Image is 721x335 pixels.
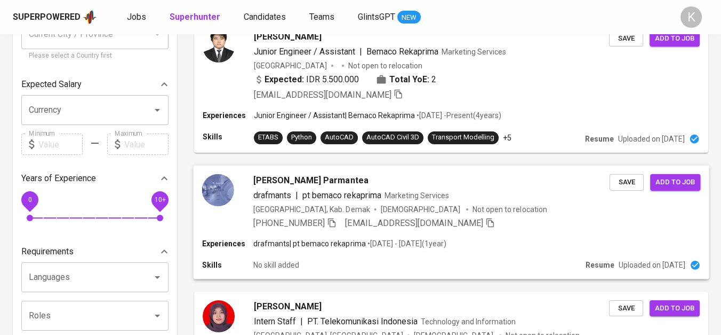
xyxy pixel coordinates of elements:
[384,191,449,199] span: Marketing Services
[586,260,614,270] p: Resume
[302,190,381,200] span: pt bemaco rekaprima
[254,73,359,86] div: IDR 5.500.000
[202,260,253,270] p: Skills
[650,174,700,190] button: Add to job
[619,260,685,270] p: Uploaded on [DATE]
[300,315,303,328] span: |
[325,133,354,143] div: AutoCAD
[254,316,296,326] span: Intern Staff
[150,308,165,323] button: Open
[432,133,494,143] div: Transport Modelling
[421,317,516,326] span: Technology and Information
[254,30,322,43] span: [PERSON_NAME]
[348,60,422,71] p: Not open to relocation
[655,33,694,45] span: Add to job
[359,45,362,58] span: |
[585,134,614,144] p: Resume
[472,204,547,214] p: Not open to relocation
[253,218,325,228] span: [PHONE_NUMBER]
[253,260,299,270] p: No skill added
[253,190,291,200] span: drafmants
[124,134,169,155] input: Value
[170,12,220,22] b: Superhunter
[397,12,421,23] span: NEW
[265,73,304,86] b: Expected:
[203,131,254,142] p: Skills
[415,110,501,121] p: • [DATE] - Present ( 4 years )
[38,134,83,155] input: Value
[202,174,234,206] img: 91995204d193afa0a0c8e1ec1e848f6d.jpg
[13,11,81,24] div: Superpowered
[254,90,391,100] span: [EMAIL_ADDRESS][DOMAIN_NAME]
[21,78,82,91] p: Expected Salary
[203,30,235,63] img: de6146255e8938a5dbf809ed84bb91a2.jpg
[253,238,366,249] p: drafmants | pt bemaco rekaprima
[21,245,74,258] p: Requirements
[254,46,355,57] span: Junior Engineer / Assistant
[21,74,169,95] div: Expected Salary
[650,300,700,317] button: Add to job
[307,316,418,326] span: PT. Telekomunikasi Indonesia
[202,238,253,249] p: Experiences
[244,12,286,22] span: Candidates
[254,110,415,121] p: Junior Engineer / Assistant | Bemaco Rekaprima
[309,12,334,22] span: Teams
[258,133,278,143] div: ETABS
[21,241,169,262] div: Requirements
[83,9,97,25] img: app logo
[127,11,148,24] a: Jobs
[291,133,312,143] div: Python
[150,103,165,118] button: Open
[309,11,337,24] a: Teams
[609,30,643,47] button: Save
[13,9,97,25] a: Superpoweredapp logo
[170,11,222,24] a: Superhunter
[366,46,438,57] span: Bemaco Rekaprima
[150,270,165,285] button: Open
[442,48,506,56] span: Marketing Services
[127,12,146,22] span: Jobs
[618,134,685,144] p: Uploaded on [DATE]
[244,11,288,24] a: Candidates
[253,174,368,186] span: [PERSON_NAME] Parmantea
[29,51,161,61] p: Please select a Country first
[366,238,446,249] p: • [DATE] - [DATE] ( 1 year )
[194,166,708,279] a: [PERSON_NAME] Parmanteadrafmants|pt bemaco rekaprimaMarketing Services[GEOGRAPHIC_DATA], Kab. Dem...
[295,189,298,201] span: |
[655,302,694,315] span: Add to job
[431,73,436,86] span: 2
[203,300,235,332] img: 035da16c860b8a880c266c9dce474e2a.jpg
[21,172,96,185] p: Years of Experience
[650,30,700,47] button: Add to job
[609,300,643,317] button: Save
[503,133,511,143] p: +5
[614,302,638,315] span: Save
[345,218,483,228] span: [EMAIL_ADDRESS][DOMAIN_NAME]
[680,6,702,28] div: K
[366,133,419,143] div: AutoCAD Civil 3D
[28,196,31,204] span: 0
[614,33,638,45] span: Save
[254,300,322,313] span: [PERSON_NAME]
[358,12,395,22] span: GlintsGPT
[203,110,254,121] p: Experiences
[610,174,644,190] button: Save
[655,176,695,188] span: Add to job
[254,60,327,71] div: [GEOGRAPHIC_DATA]
[154,196,165,204] span: 10+
[389,73,429,86] b: Total YoE:
[358,11,421,24] a: GlintsGPT NEW
[194,22,708,153] a: [PERSON_NAME]Junior Engineer / Assistant|Bemaco RekaprimaMarketing Services[GEOGRAPHIC_DATA]Not o...
[253,204,370,214] div: [GEOGRAPHIC_DATA], Kab. Demak
[381,204,462,214] span: [DEMOGRAPHIC_DATA]
[21,168,169,189] div: Years of Experience
[615,176,638,188] span: Save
